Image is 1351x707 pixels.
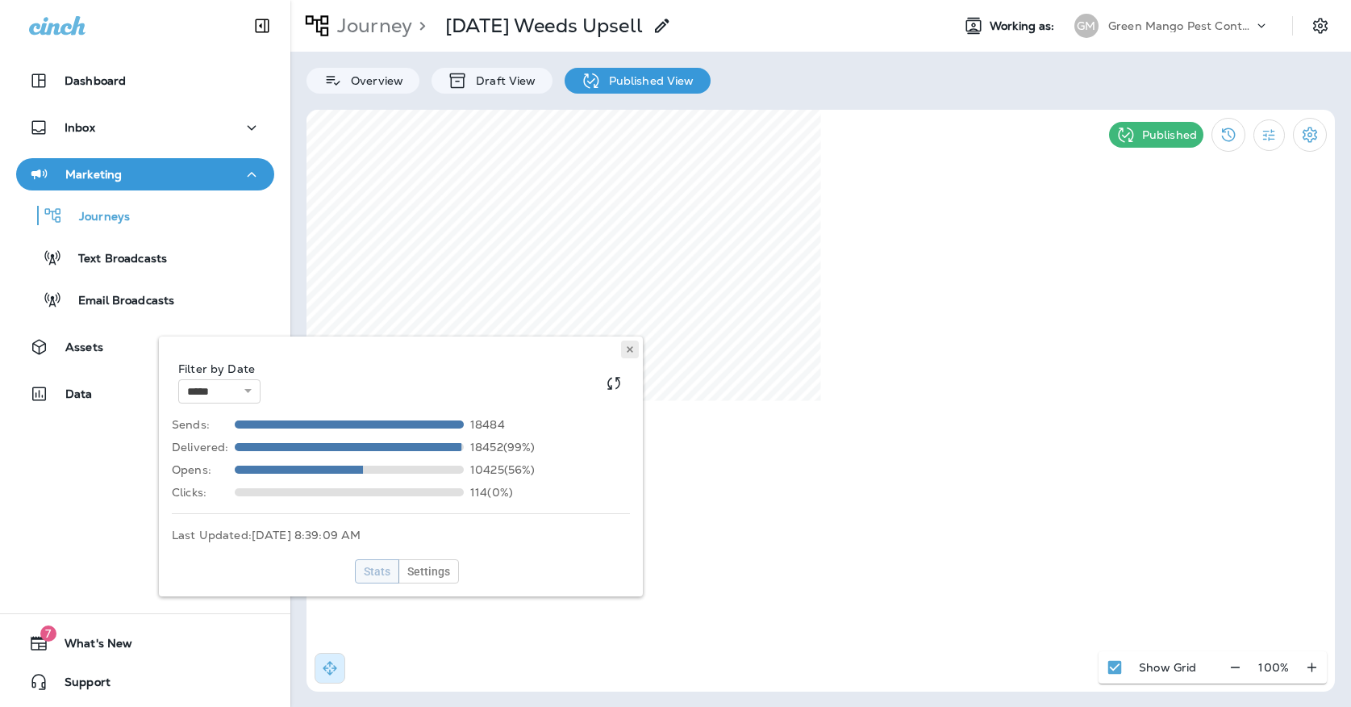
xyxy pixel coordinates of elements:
[63,210,130,225] p: Journeys
[16,111,274,144] button: Inbox
[1306,11,1335,40] button: Settings
[65,121,95,134] p: Inbox
[16,241,274,274] button: Text Broadcasts
[16,627,274,659] button: 7What's New
[1139,661,1196,674] p: Show Grid
[601,74,694,87] p: Published View
[364,566,390,577] span: Stats
[1074,14,1099,38] div: GM
[445,14,643,38] p: [DATE] Weeds Upsell
[331,14,412,38] p: Journey
[16,199,274,232] button: Journeys
[16,65,274,97] button: Dashboard
[398,559,459,584] button: Settings
[48,676,110,695] span: Support
[343,74,403,87] p: Overview
[412,14,426,38] p: >
[1108,19,1253,32] p: Green Mango Pest Control
[407,566,450,577] span: Settings
[1293,118,1327,152] button: Settings
[16,331,274,363] button: Assets
[16,158,274,190] button: Marketing
[65,341,103,353] p: Assets
[65,387,93,400] p: Data
[990,19,1058,33] span: Working as:
[62,294,174,309] p: Email Broadcasts
[16,666,274,698] button: Support
[240,10,285,42] button: Collapse Sidebar
[445,14,643,38] div: Sept '25 Weeds Upsell
[598,371,630,395] button: Refresh Stats
[16,282,274,316] button: Email Broadcasts
[355,559,399,584] button: Stats
[16,378,274,410] button: Data
[62,252,167,267] p: Text Broadcasts
[1253,119,1285,151] button: Filter Statistics
[1211,118,1245,152] button: View Changelog
[1258,661,1289,674] p: 100 %
[1142,128,1197,141] p: Published
[40,625,56,642] span: 7
[65,74,126,87] p: Dashboard
[48,637,132,656] span: What's New
[65,168,122,181] p: Marketing
[468,74,536,87] p: Draft View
